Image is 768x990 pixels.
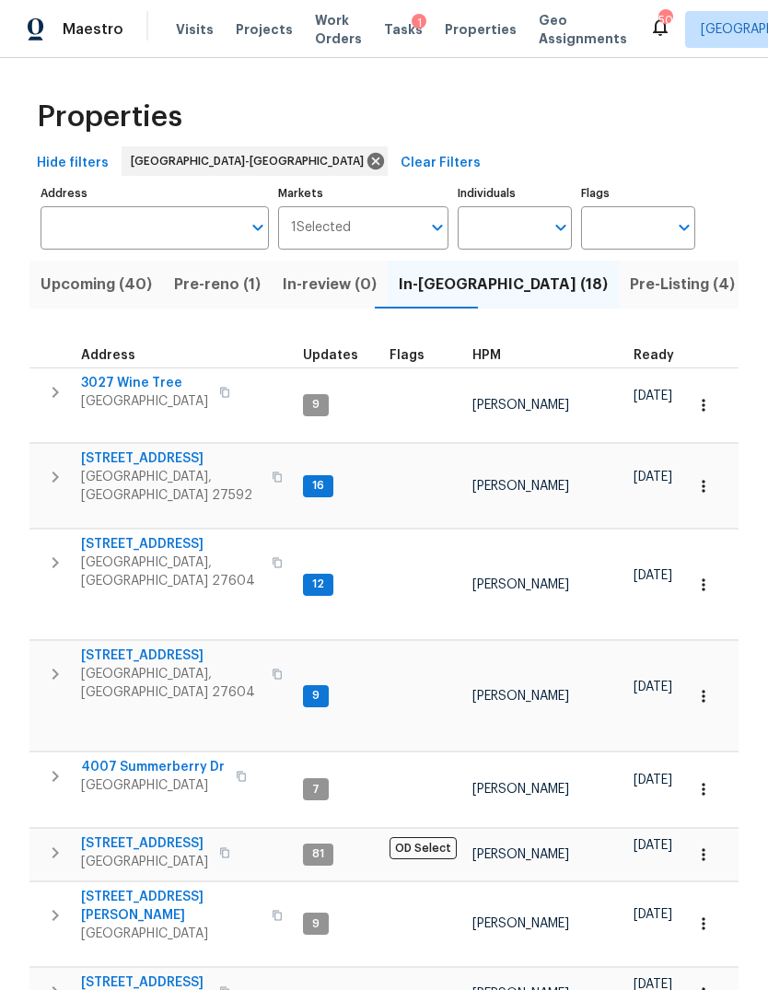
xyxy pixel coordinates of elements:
[305,916,327,932] span: 9
[315,11,362,48] span: Work Orders
[122,146,388,176] div: [GEOGRAPHIC_DATA]-[GEOGRAPHIC_DATA]
[81,535,261,553] span: [STREET_ADDRESS]
[81,665,261,702] span: [GEOGRAPHIC_DATA], [GEOGRAPHIC_DATA] 27604
[634,681,672,693] span: [DATE]
[472,917,569,930] span: [PERSON_NAME]
[472,399,569,412] span: [PERSON_NAME]
[305,478,332,494] span: 16
[634,349,691,362] div: Earliest renovation start date (first business day after COE or Checkout)
[291,220,351,236] span: 1 Selected
[634,569,672,582] span: [DATE]
[305,846,332,862] span: 81
[390,349,425,362] span: Flags
[634,839,672,852] span: [DATE]
[445,20,517,39] span: Properties
[278,188,449,199] label: Markets
[634,349,674,362] span: Ready
[81,392,208,411] span: [GEOGRAPHIC_DATA]
[245,215,271,240] button: Open
[81,925,261,943] span: [GEOGRAPHIC_DATA]
[539,11,627,48] span: Geo Assignments
[401,152,481,175] span: Clear Filters
[390,837,457,859] span: OD Select
[634,471,672,483] span: [DATE]
[384,23,423,36] span: Tasks
[81,553,261,590] span: [GEOGRAPHIC_DATA], [GEOGRAPHIC_DATA] 27604
[81,646,261,665] span: [STREET_ADDRESS]
[472,349,501,362] span: HPM
[399,272,608,297] span: In-[GEOGRAPHIC_DATA] (18)
[37,108,182,126] span: Properties
[472,848,569,861] span: [PERSON_NAME]
[81,758,225,776] span: 4007 Summerberry Dr
[472,578,569,591] span: [PERSON_NAME]
[305,782,327,798] span: 7
[634,390,672,402] span: [DATE]
[81,834,208,853] span: [STREET_ADDRESS]
[630,272,735,297] span: Pre-Listing (4)
[29,146,116,181] button: Hide filters
[671,215,697,240] button: Open
[658,11,671,29] div: 50
[41,188,269,199] label: Address
[472,690,569,703] span: [PERSON_NAME]
[81,468,261,505] span: [GEOGRAPHIC_DATA], [GEOGRAPHIC_DATA] 27592
[305,577,332,592] span: 12
[81,888,261,925] span: [STREET_ADDRESS][PERSON_NAME]
[81,853,208,871] span: [GEOGRAPHIC_DATA]
[176,20,214,39] span: Visits
[81,374,208,392] span: 3027 Wine Tree
[472,480,569,493] span: [PERSON_NAME]
[425,215,450,240] button: Open
[634,774,672,786] span: [DATE]
[236,20,293,39] span: Projects
[581,188,695,199] label: Flags
[81,449,261,468] span: [STREET_ADDRESS]
[81,349,135,362] span: Address
[303,349,358,362] span: Updates
[37,152,109,175] span: Hide filters
[634,908,672,921] span: [DATE]
[131,152,371,170] span: [GEOGRAPHIC_DATA]-[GEOGRAPHIC_DATA]
[41,272,152,297] span: Upcoming (40)
[174,272,261,297] span: Pre-reno (1)
[458,188,572,199] label: Individuals
[305,397,327,413] span: 9
[412,14,426,32] div: 1
[393,146,488,181] button: Clear Filters
[305,688,327,704] span: 9
[283,272,377,297] span: In-review (0)
[81,776,225,795] span: [GEOGRAPHIC_DATA]
[472,783,569,796] span: [PERSON_NAME]
[548,215,574,240] button: Open
[63,20,123,39] span: Maestro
